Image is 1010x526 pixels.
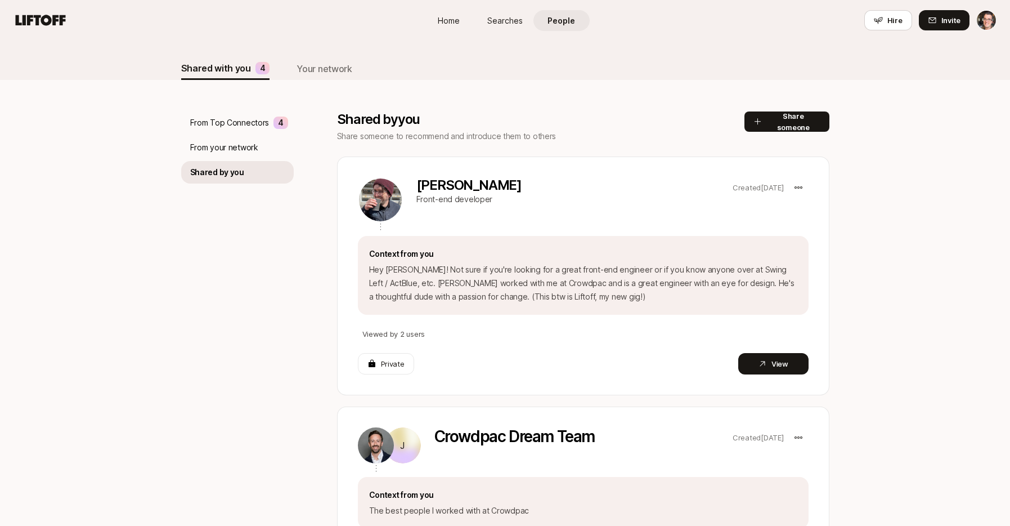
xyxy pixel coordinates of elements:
[260,61,266,75] p: 4
[362,328,425,340] p: Viewed by 2 users
[434,427,728,445] p: Crowdpac Dream Team
[297,57,352,80] button: Your network
[359,179,402,221] img: 9459f226_b952_4cdc_ade2_23b79d4c6f8c.jpg
[190,166,244,179] p: Shared by you
[190,116,270,130] p: From Top Connectors
[381,358,405,369] p: Private
[477,10,533,31] a: Searches
[887,15,903,26] span: Hire
[547,15,575,26] span: People
[190,141,258,154] p: From your network
[369,488,797,502] p: Context from you
[358,427,394,463] img: 49cc058c_9620_499c_84f2_197a57c98584.jpg
[977,11,996,30] img: Eric Smith
[733,182,784,193] p: Created [DATE]
[533,10,590,31] a: People
[941,15,960,26] span: Invite
[416,195,728,203] p: Front-end developer
[416,177,728,193] p: [PERSON_NAME]
[369,247,797,261] p: Context from you
[738,353,809,375] button: View
[438,15,460,26] span: Home
[278,116,284,130] p: 4
[733,432,784,443] p: Created [DATE]
[181,61,251,75] div: Shared with you
[337,112,744,127] p: Shared by you
[181,57,270,80] button: Shared with you4
[976,10,996,30] button: Eric Smith
[919,10,969,30] button: Invite
[297,61,352,76] div: Your network
[864,10,912,30] button: Hire
[369,504,797,518] p: The best people I worked with at Crowdpac
[337,130,744,143] p: Share someone to recommend and introduce them to others
[421,10,477,31] a: Home
[400,439,405,452] p: J
[487,15,523,26] span: Searches
[744,112,829,132] button: Share someone
[369,263,797,304] p: Hey [PERSON_NAME]! Not sure if you're looking for a great front-end engineer or if you know anyon...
